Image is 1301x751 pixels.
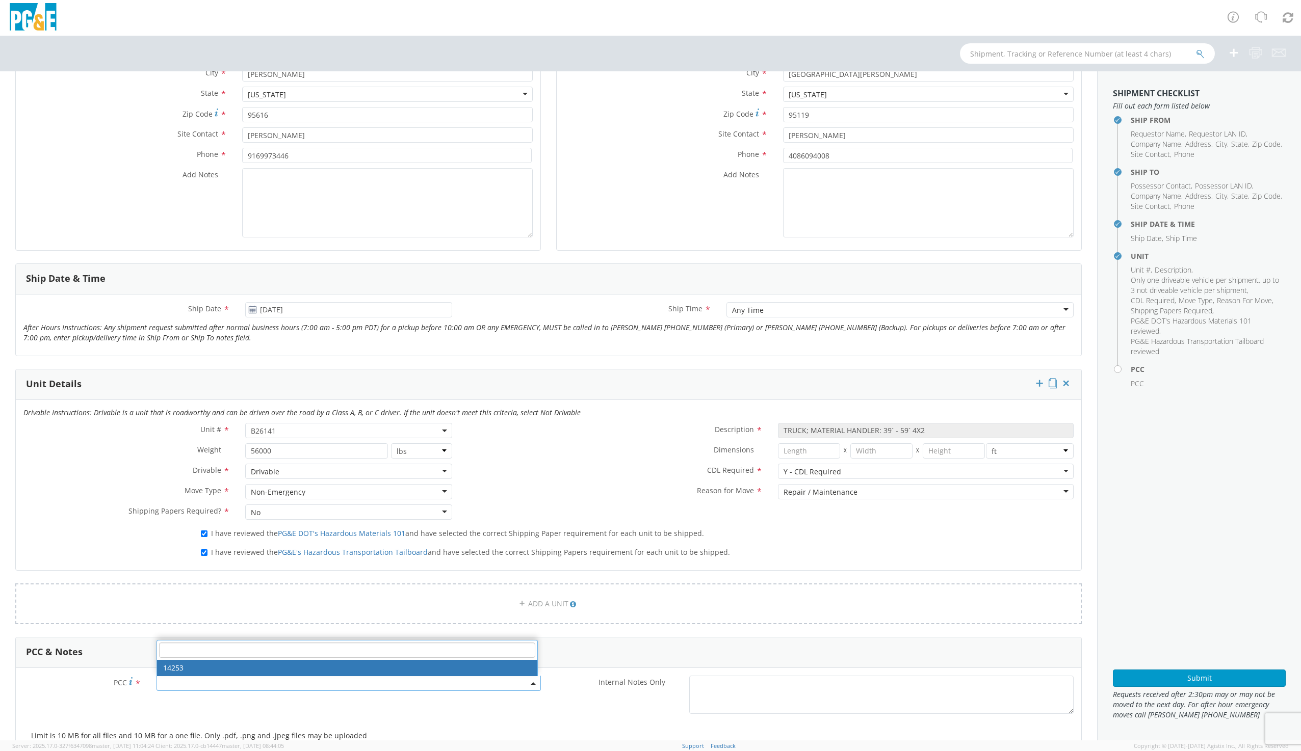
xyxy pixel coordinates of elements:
[1215,139,1229,149] li: ,
[1131,365,1286,373] h4: PCC
[1131,252,1286,260] h4: Unit
[1195,181,1252,191] span: Possessor LAN ID
[251,426,446,436] span: B26141
[1231,191,1248,201] span: State
[1217,296,1273,306] li: ,
[1131,336,1264,356] span: PG&E Hazardous Transportation Tailboard reviewed
[1185,191,1211,201] span: Address
[1131,129,1186,139] li: ,
[1131,296,1175,305] span: CDL Required
[723,170,759,179] span: Add Notes
[201,88,218,98] span: State
[1131,201,1172,211] li: ,
[1155,265,1193,275] li: ,
[1131,233,1163,244] li: ,
[211,547,730,557] span: I have reviewed the and have selected the correct Shipping Papers requirement for each unit to be...
[1179,296,1213,305] span: Move Type
[789,90,827,100] div: [US_STATE]
[1174,201,1194,211] span: Phone
[26,274,106,284] h3: Ship Date & Time
[1131,306,1212,315] span: Shipping Papers Required
[1155,265,1191,275] span: Description
[1252,191,1282,201] li: ,
[188,304,221,313] span: Ship Date
[1231,191,1250,201] li: ,
[251,487,305,497] div: Non-Emergency
[205,68,218,77] span: City
[278,547,428,557] a: PG&E's Hazardous Transportation Tailboard
[1131,139,1183,149] li: ,
[197,149,218,159] span: Phone
[185,486,221,495] span: Move Type
[1134,742,1289,750] span: Copyright © [DATE]-[DATE] Agistix Inc., All Rights Reserved
[1215,191,1229,201] li: ,
[1113,101,1286,111] span: Fill out each form listed below
[923,443,985,459] input: Height
[1174,149,1194,159] span: Phone
[1131,181,1192,191] li: ,
[1185,139,1211,149] span: Address
[711,742,736,749] a: Feedback
[1185,191,1213,201] li: ,
[1131,233,1162,243] span: Ship Date
[1131,265,1152,275] li: ,
[1131,379,1144,388] span: PCC
[1179,296,1214,306] li: ,
[200,424,221,434] span: Unit #
[668,304,702,313] span: Ship Time
[157,660,537,676] li: 14253
[1131,168,1286,176] h4: Ship To
[1113,669,1286,687] button: Submit
[201,530,207,537] input: I have reviewed thePG&E DOT's Hazardous Materials 101and have selected the correct Shipping Paper...
[92,742,154,749] span: master, [DATE] 11:04:24
[251,467,279,477] div: Drivable
[697,486,754,495] span: Reason for Move
[1131,265,1151,275] span: Unit #
[245,423,452,438] span: B26141
[1185,139,1213,149] li: ,
[1131,129,1185,139] span: Requestor Name
[1231,139,1250,149] li: ,
[1113,689,1286,720] span: Requests received after 2:30pm may or may not be moved to the next day. For after hour emergency ...
[31,732,1066,739] h5: Limit is 10 MB for all files and 10 MB for a one file. Only .pdf, .png and .jpeg files may be upl...
[1217,296,1272,305] span: Reason For Move
[197,445,221,454] span: Weight
[746,68,759,77] span: City
[840,443,850,459] span: X
[1131,306,1214,316] li: ,
[15,583,1082,624] a: ADD A UNIT
[1231,139,1248,149] span: State
[1131,275,1283,296] li: ,
[211,528,704,538] span: I have reviewed the and have selected the correct Shipping Paper requirement for each unit to be ...
[23,323,1065,342] i: After Hours Instructions: Any shipment request submitted after normal business hours (7:00 am - 5...
[682,742,704,749] a: Support
[26,647,83,657] h3: PCC & Notes
[193,465,221,475] span: Drivable
[128,506,221,516] span: Shipping Papers Required?
[960,43,1215,64] input: Shipment, Tracking or Reference Number (at least 4 chars)
[1189,129,1247,139] li: ,
[778,443,840,459] input: Length
[1131,201,1170,211] span: Site Contact
[1131,139,1181,149] span: Company Name
[177,129,218,139] span: Site Contact
[723,109,753,119] span: Zip Code
[742,88,759,98] span: State
[850,443,913,459] input: Width
[222,742,284,749] span: master, [DATE] 08:44:05
[913,443,923,459] span: X
[1195,181,1254,191] li: ,
[1131,149,1170,159] span: Site Contact
[1189,129,1246,139] span: Requestor LAN ID
[201,549,207,556] input: I have reviewed thePG&E's Hazardous Transportation Tailboardand have selected the correct Shippin...
[599,677,665,687] span: Internal Notes Only
[1131,316,1283,336] li: ,
[1131,296,1176,306] li: ,
[8,3,59,33] img: pge-logo-06675f144f4cfa6a6814.png
[23,408,581,417] i: Drivable Instructions: Drivable is a unit that is roadworthy and can be driven over the road by a...
[155,742,284,749] span: Client: 2025.17.0-cb14447
[1252,139,1282,149] li: ,
[1131,316,1252,336] span: PG&E DOT's Hazardous Materials 101 reviewed
[183,170,218,179] span: Add Notes
[183,109,213,119] span: Zip Code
